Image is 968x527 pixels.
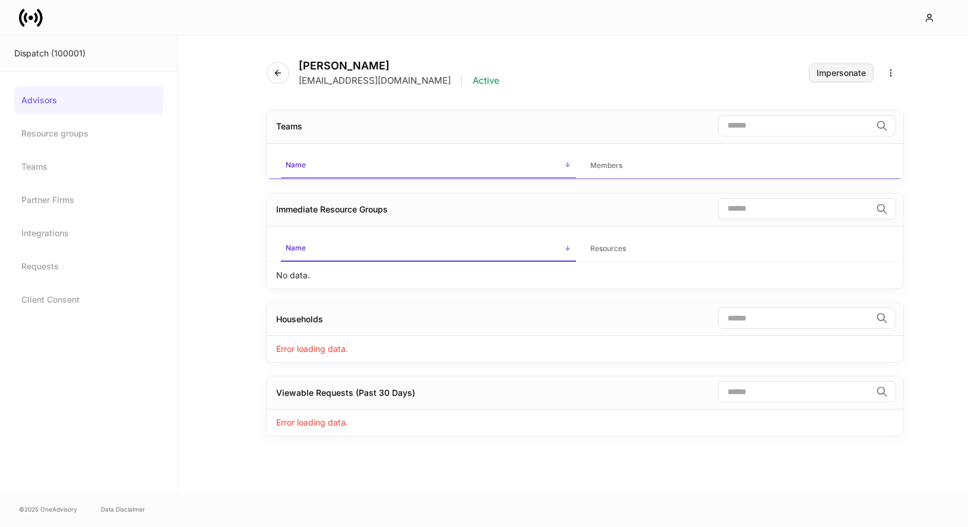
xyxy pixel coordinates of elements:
[19,504,77,514] span: © 2025 OneAdvisory
[299,75,451,87] p: [EMAIL_ADDRESS][DOMAIN_NAME]
[286,242,306,253] h6: Name
[299,59,499,72] h4: [PERSON_NAME]
[101,504,145,514] a: Data Disclaimer
[809,64,874,82] button: Impersonate
[276,417,348,428] p: Error loading data.
[14,47,163,59] div: Dispatch (100001)
[586,237,881,261] span: Resources
[281,236,576,262] span: Name
[14,186,163,214] a: Partner Firms
[14,252,163,281] a: Requests
[586,154,881,178] span: Members
[276,120,302,132] div: Teams
[590,243,626,254] h6: Resources
[590,160,622,171] h6: Members
[276,204,388,215] div: Immediate Resource Groups
[14,219,163,247] a: Integrations
[460,75,463,87] p: |
[817,69,866,77] div: Impersonate
[14,153,163,181] a: Teams
[14,285,163,314] a: Client Consent
[276,313,323,325] div: Households
[276,269,310,281] p: No data.
[286,159,306,170] h6: Name
[281,153,576,179] span: Name
[14,86,163,115] a: Advisors
[14,119,163,148] a: Resource groups
[276,343,348,355] p: Error loading data.
[473,75,499,87] p: Active
[276,387,415,399] div: Viewable Requests (Past 30 Days)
